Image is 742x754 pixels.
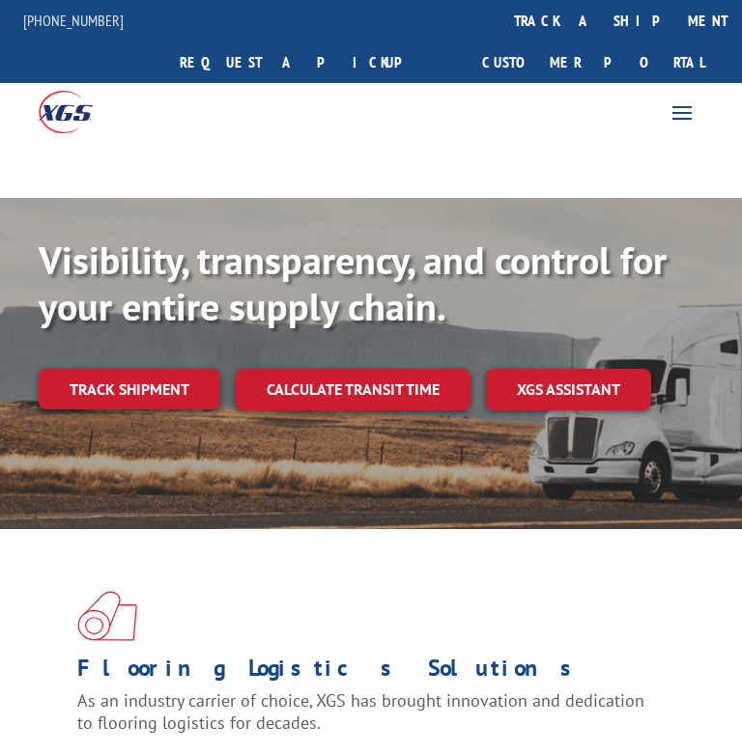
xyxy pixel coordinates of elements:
[77,689,644,735] span: As an industry carrier of choice, XGS has brought innovation and dedication to flooring logistics...
[23,11,124,30] a: [PHONE_NUMBER]
[236,369,471,410] a: Calculate transit time
[39,369,220,409] a: Track shipment
[165,42,444,83] a: Request a pickup
[77,656,650,689] h1: Flooring Logistics Solutions
[77,591,137,641] img: xgs-icon-total-supply-chain-intelligence-red
[468,42,719,83] a: Customer Portal
[486,369,651,410] a: XGS ASSISTANT
[39,235,667,331] b: Visibility, transparency, and control for your entire supply chain.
